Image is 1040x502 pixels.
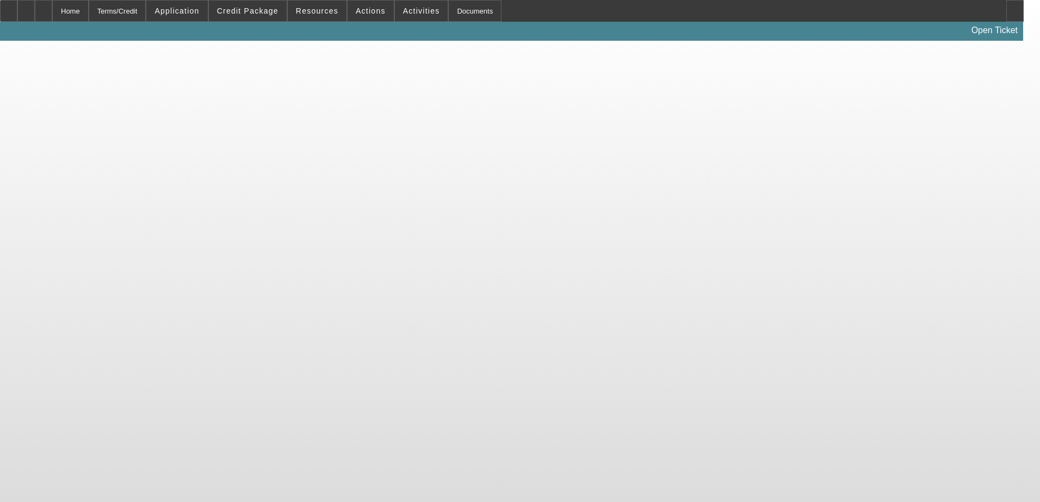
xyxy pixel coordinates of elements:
button: Activities [395,1,448,21]
span: Resources [296,7,338,15]
a: Open Ticket [967,21,1022,40]
span: Actions [356,7,386,15]
span: Application [154,7,199,15]
button: Credit Package [209,1,287,21]
span: Credit Package [217,7,278,15]
button: Resources [288,1,346,21]
button: Actions [348,1,394,21]
button: Application [146,1,207,21]
span: Activities [403,7,440,15]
